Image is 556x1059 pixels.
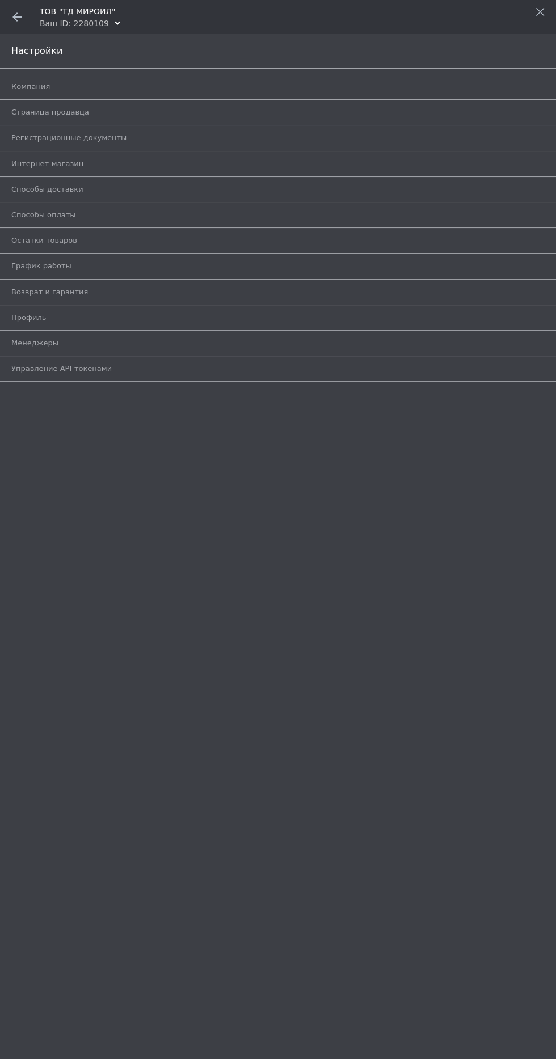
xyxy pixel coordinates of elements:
[11,313,47,323] span: Профиль
[11,334,550,353] a: Менеджеры
[11,282,550,302] a: Возврат и гарантия
[11,184,83,195] span: Способы доставки
[11,154,550,174] a: Интернет-магазин
[11,308,550,327] a: Профиль
[11,159,83,169] span: Интернет-магазин
[11,261,71,271] span: График работы
[11,210,76,220] span: Способы оплаты
[11,77,550,96] a: Компания
[11,107,89,117] span: Страница продавца
[11,235,77,246] span: Остатки товаров
[40,18,109,29] div: Ваш ID: 2280109
[11,364,112,374] span: Управление API-токенами
[11,103,550,122] a: Страница продавца
[11,180,550,199] a: Способы доставки
[11,359,550,378] a: Управление API-токенами
[11,287,88,297] span: Возврат и гарантия
[11,133,127,143] span: Регистрационные документы
[11,338,58,348] span: Менеджеры
[11,205,550,225] a: Способы оплаты
[11,256,550,276] a: График работы
[11,82,50,92] span: Компания
[11,231,550,250] a: Остатки товаров
[11,128,550,147] a: Регистрационные документы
